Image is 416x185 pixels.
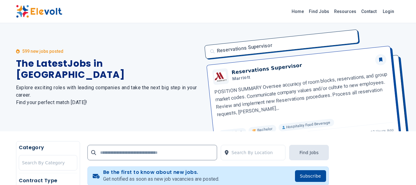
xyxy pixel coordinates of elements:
[306,6,332,16] a: Find Jobs
[19,177,77,184] h5: Contract Type
[295,170,326,182] button: Subscribe
[385,155,416,185] iframe: Chat Widget
[359,6,379,16] a: Contact
[16,84,201,106] h2: Explore exciting roles with leading companies and take the next big step in your career. Find you...
[22,48,63,54] p: 599 new jobs posted
[103,175,219,183] p: Get notified as soon as new job vacancies are posted.
[103,169,219,175] h4: Be the first to know about new jobs.
[289,6,306,16] a: Home
[16,5,62,18] img: Elevolt
[332,6,359,16] a: Resources
[289,145,329,160] button: Find Jobs
[379,5,398,18] a: Login
[16,58,201,80] h1: The Latest Jobs in [GEOGRAPHIC_DATA]
[19,144,77,151] h5: Category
